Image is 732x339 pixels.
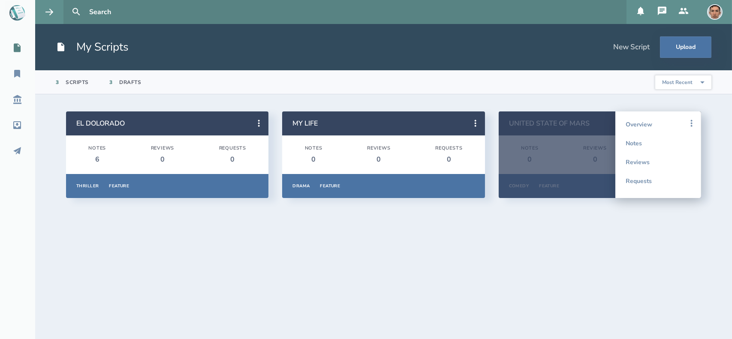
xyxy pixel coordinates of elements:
[292,183,310,189] div: Drama
[707,4,723,20] img: user_1756948650-crop.jpg
[151,145,175,151] div: Reviews
[435,145,462,151] div: Requests
[435,155,462,164] div: 0
[305,155,322,164] div: 0
[109,183,129,189] div: Feature
[660,36,711,58] button: Upload
[151,155,175,164] div: 0
[305,145,322,151] div: Notes
[367,145,391,151] div: Reviews
[292,119,318,128] a: MY LIFE
[76,183,99,189] div: Thriller
[76,119,125,128] a: EL DOLORADO
[56,79,59,86] div: 3
[88,155,106,164] div: 6
[626,153,691,171] a: Reviews
[613,42,650,52] div: New Script
[626,134,691,153] a: Notes
[219,155,246,164] div: 0
[367,155,391,164] div: 0
[56,39,129,55] h1: My Scripts
[219,145,246,151] div: Requests
[109,79,113,86] div: 3
[320,183,340,189] div: Feature
[88,145,106,151] div: Notes
[626,115,691,134] a: Overview
[626,171,691,190] a: Requests
[66,79,89,86] div: Scripts
[120,79,142,86] div: Drafts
